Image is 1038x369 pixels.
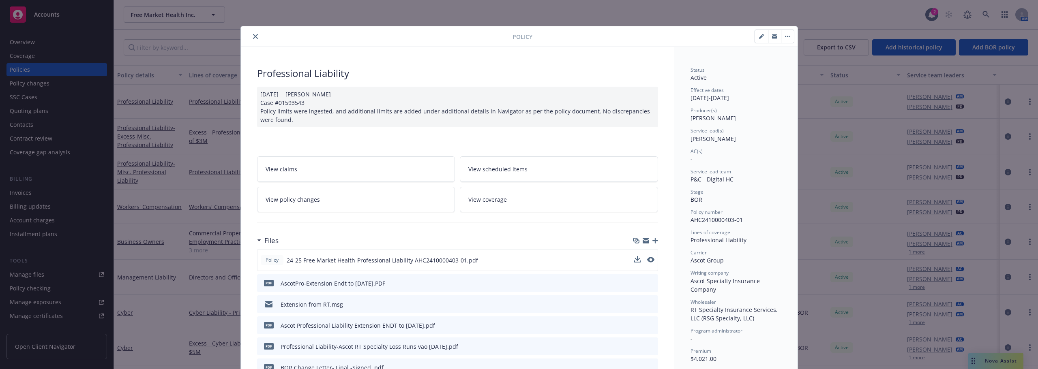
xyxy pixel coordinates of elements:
[281,300,343,309] div: Extension from RT.msg
[691,256,724,264] span: Ascot Group
[691,148,703,155] span: AC(s)
[648,300,655,309] button: preview file
[691,327,742,334] span: Program administrator
[635,342,641,351] button: download file
[281,279,385,288] div: AscotPro-Extension Endt to [DATE].PDF
[691,155,693,163] span: -
[691,74,707,81] span: Active
[468,165,528,173] span: View scheduled items
[691,277,761,293] span: Ascot Specialty Insurance Company
[513,32,532,41] span: Policy
[264,280,274,286] span: PDF
[648,279,655,288] button: preview file
[647,256,654,264] button: preview file
[281,342,458,351] div: Professional Liability-Ascot RT Specialty Loss Runs vao [DATE].pdf
[691,348,711,354] span: Premium
[264,256,280,264] span: Policy
[460,187,658,212] a: View coverage
[691,249,707,256] span: Carrier
[635,321,641,330] button: download file
[691,135,736,143] span: [PERSON_NAME]
[266,165,297,173] span: View claims
[691,66,705,73] span: Status
[691,168,731,175] span: Service lead team
[264,322,274,328] span: pdf
[691,114,736,122] span: [PERSON_NAME]
[691,355,716,363] span: $4,021.00
[635,300,641,309] button: download file
[691,209,723,215] span: Policy number
[634,256,641,264] button: download file
[691,306,779,322] span: RT Specialty Insurance Services, LLC (RSG Specialty, LLC)
[264,343,274,349] span: pdf
[691,269,729,276] span: Writing company
[257,235,279,246] div: Files
[468,195,507,204] span: View coverage
[691,216,743,224] span: AHC2410000403-01
[634,256,641,262] button: download file
[691,196,702,203] span: BOR
[691,107,717,114] span: Producer(s)
[691,127,724,134] span: Service lead(s)
[460,156,658,182] a: View scheduled items
[264,235,279,246] h3: Files
[691,87,781,102] div: [DATE] - [DATE]
[691,299,716,305] span: Wholesaler
[647,257,654,262] button: preview file
[635,279,641,288] button: download file
[648,321,655,330] button: preview file
[691,236,781,244] div: Professional Liability
[257,66,658,80] div: Professional Liability
[691,188,703,195] span: Stage
[691,335,693,342] span: -
[266,195,320,204] span: View policy changes
[691,87,724,94] span: Effective dates
[691,229,730,236] span: Lines of coverage
[257,156,455,182] a: View claims
[257,187,455,212] a: View policy changes
[251,32,260,41] button: close
[287,256,478,264] span: 24-25 Free Market Health-Professional Liability AHC2410000403-01.pdf
[257,87,658,127] div: [DATE] - [PERSON_NAME] Case #01593543 Policy limits were ingested, and additional limits are adde...
[691,175,733,183] span: P&C - Digital HC
[281,321,435,330] div: Ascot Professional Liability Extension ENDT to [DATE].pdf
[648,342,655,351] button: preview file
